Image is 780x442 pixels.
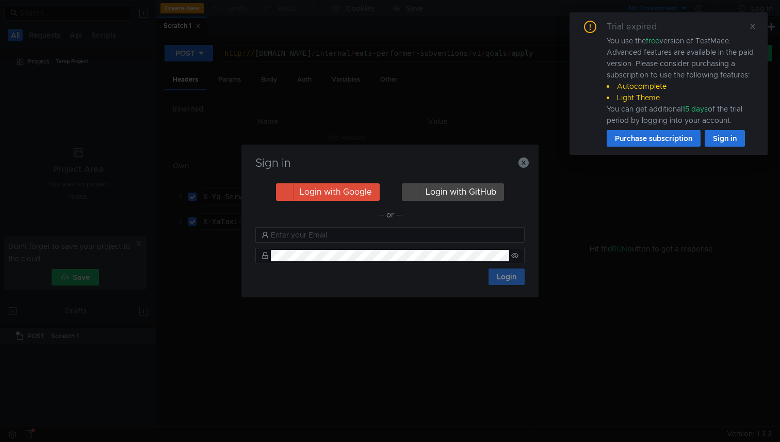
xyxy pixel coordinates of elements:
[271,229,518,241] input: Enter your Email
[255,209,525,221] div: — or —
[607,130,701,147] button: Purchase subscription
[646,36,659,45] span: free
[607,92,755,103] li: Light Theme
[276,183,380,201] button: Login with Google
[607,103,755,126] div: You can get additional of the trial period by logging into your account.
[607,21,669,33] div: Trial expired
[705,130,745,147] button: Sign in
[254,157,526,169] h3: Sign in
[683,104,708,114] span: 15 days
[607,81,755,92] li: Autocomplete
[607,35,755,126] div: You use the version of TestMace. Advanced features are available in the paid version. Please cons...
[402,183,504,201] button: Login with GitHub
